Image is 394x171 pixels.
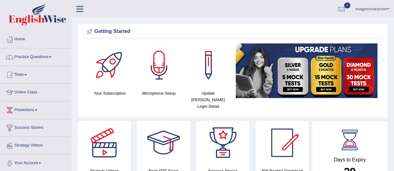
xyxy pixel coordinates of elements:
h4: Microphone Setup [137,90,180,97]
a: Home [0,31,71,46]
h4: Update [PERSON_NAME] Login Detail [187,90,230,110]
a: Tests [0,66,71,82]
div: Getting Started [85,27,381,36]
a: Predictions [0,101,71,117]
a: Success Stories [0,119,71,135]
a: Strategy Videos [0,137,71,152]
a: Your Account [0,155,71,170]
a: Online Class [0,84,71,99]
a: Practice Questions [0,48,71,64]
img: small5.jpg [236,43,377,98]
h4: Your Subscription [88,90,131,97]
span: 0 [344,2,350,8]
h4: Days to Expiry [319,157,381,163]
